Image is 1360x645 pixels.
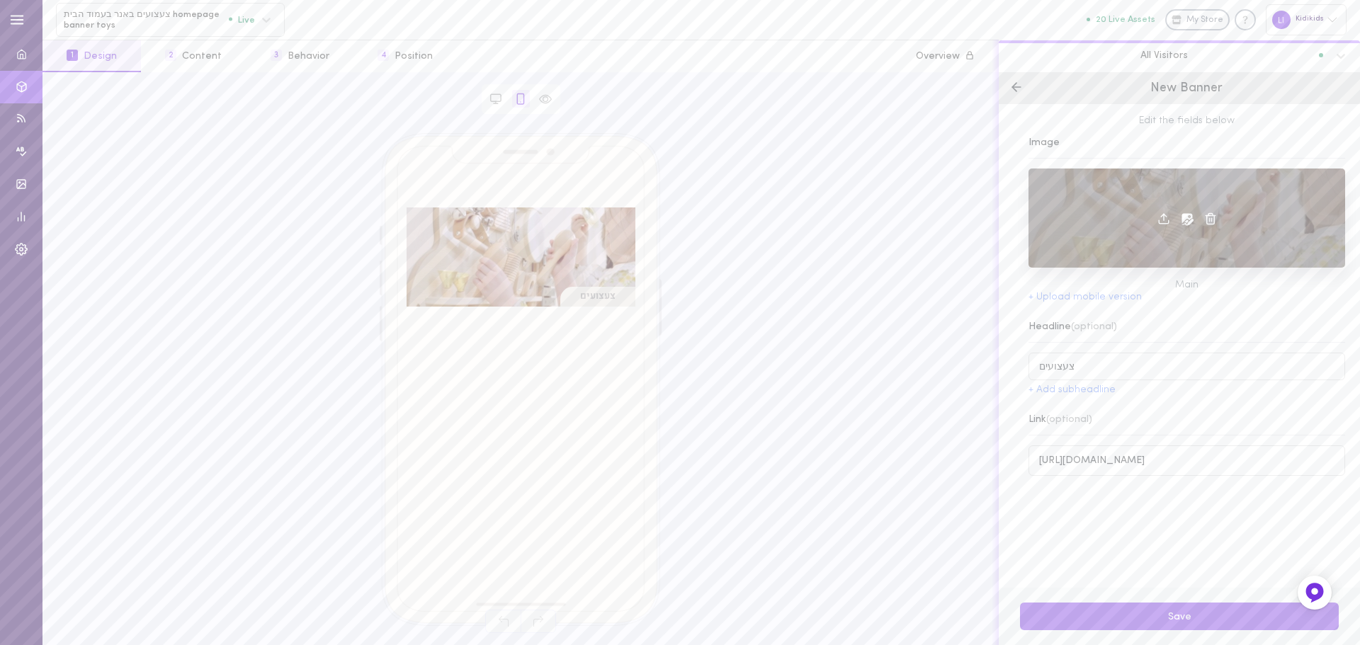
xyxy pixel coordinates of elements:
button: 20 Live Assets [1087,15,1155,24]
div: Headline [1028,322,1117,332]
button: 3Behavior [246,40,353,72]
a: My Store [1165,9,1230,30]
span: All Visitors [1140,49,1188,62]
button: Save [1020,603,1339,630]
div: Main [1028,278,1345,292]
span: Undo [485,610,521,633]
span: Redo [521,610,556,633]
span: 4 [378,50,389,61]
button: Overview [892,40,999,72]
img: Feedback Button [1304,582,1325,603]
input: Type your headline here [1028,353,1345,380]
div: Link [1028,415,1092,425]
div: Image [1028,128,1345,159]
div: Kidikids [1266,4,1347,35]
a: 20 Live Assets [1087,15,1165,25]
button: + Add subheadline [1028,385,1116,395]
span: צעצועים באנר בעמוד הבית homepage banner toys [64,9,229,31]
div: Knowledge center [1235,9,1256,30]
span: צעצועים [580,292,616,301]
span: 1 [67,50,78,61]
span: Edit the fields below [1028,114,1345,128]
button: 1Design [42,40,141,72]
span: My Store [1186,14,1223,27]
div: previewMain [1028,169,1345,292]
span: 3 [271,50,282,61]
span: New Banner [1150,82,1223,95]
button: 2Content [141,40,246,72]
button: 4Position [353,40,457,72]
span: Live [229,15,255,24]
span: 2 [165,50,176,61]
span: (optional) [1046,414,1092,425]
button: + Upload mobile version [1028,292,1142,302]
span: (optional) [1071,321,1117,332]
input: Choose a page, SKU or insert a specific URL [1028,445,1345,476]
